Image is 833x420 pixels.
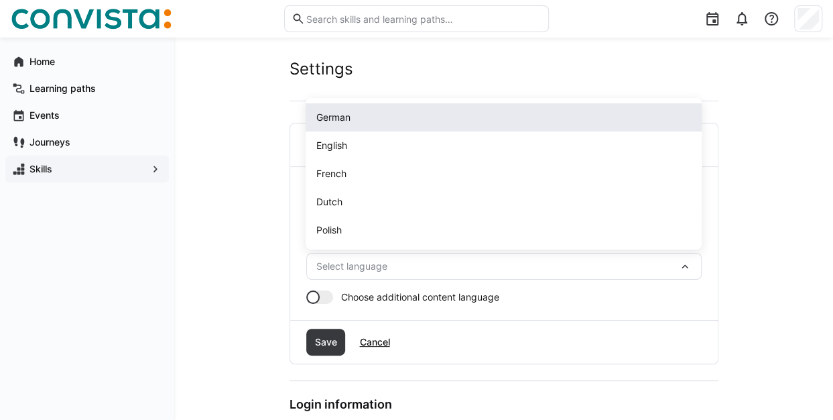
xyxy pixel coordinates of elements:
span: Save [312,335,338,349]
span: Polish [316,223,342,237]
h2: Settings [290,59,718,79]
span: French [316,167,346,180]
button: Save [306,329,346,356]
span: German [316,111,350,124]
button: Cancel [350,329,398,356]
span: English [316,139,347,152]
input: Search skills and learning paths… [305,13,541,25]
span: Dutch [316,195,342,209]
span: Cancel [357,335,391,349]
h3: Login information [290,397,392,412]
span: Choose additional content language [341,291,499,304]
span: Select language [316,260,678,273]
